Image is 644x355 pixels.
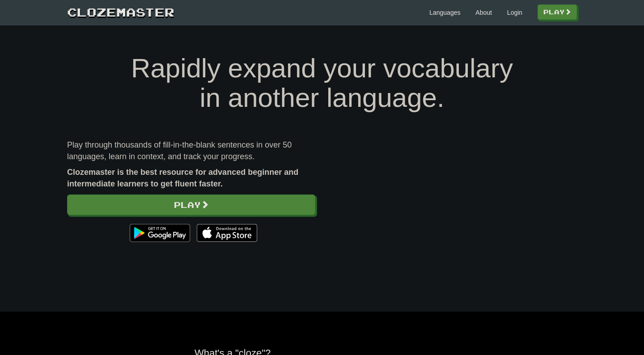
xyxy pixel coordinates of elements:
[507,8,522,17] a: Login
[67,194,315,215] a: Play
[67,4,174,20] a: Clozemaster
[429,8,460,17] a: Languages
[67,139,315,162] p: Play through thousands of fill-in-the-blank sentences in over 50 languages, learn in context, and...
[125,220,195,246] img: Get it on Google Play
[197,224,257,242] img: Download_on_the_App_Store_Badge_US-UK_135x40-25178aeef6eb6b83b96f5f2d004eda3bffbb37122de64afbaef7...
[475,8,492,17] a: About
[67,168,298,188] strong: Clozemaster is the best resource for advanced beginner and intermediate learners to get fluent fa...
[538,4,577,20] a: Play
